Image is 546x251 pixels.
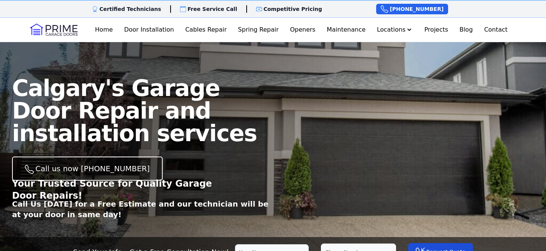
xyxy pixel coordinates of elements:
a: Cables Repair [182,22,230,37]
a: Call us now [PHONE_NUMBER] [12,157,163,181]
a: Maintenance [324,22,369,37]
a: Spring Repair [235,22,282,37]
button: Locations [374,22,416,37]
a: Contact [481,22,511,37]
p: Call Us [DATE] for a Free Estimate and our technician will be at your door in same day! [12,199,273,220]
a: Blog [456,22,476,37]
a: Door Installation [121,22,177,37]
img: Logo [30,24,78,36]
p: Competitive Pricing [264,5,322,13]
a: Projects [421,22,451,37]
a: Home [92,22,116,37]
p: Certified Technicians [99,5,161,13]
p: Your Trusted Source for Quality Garage Door Repairs! [12,178,229,202]
a: Openers [287,22,319,37]
p: Free Service Call [188,5,237,13]
span: Calgary's Garage Door Repair and installation services [12,75,257,146]
a: [PHONE_NUMBER] [376,4,448,14]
